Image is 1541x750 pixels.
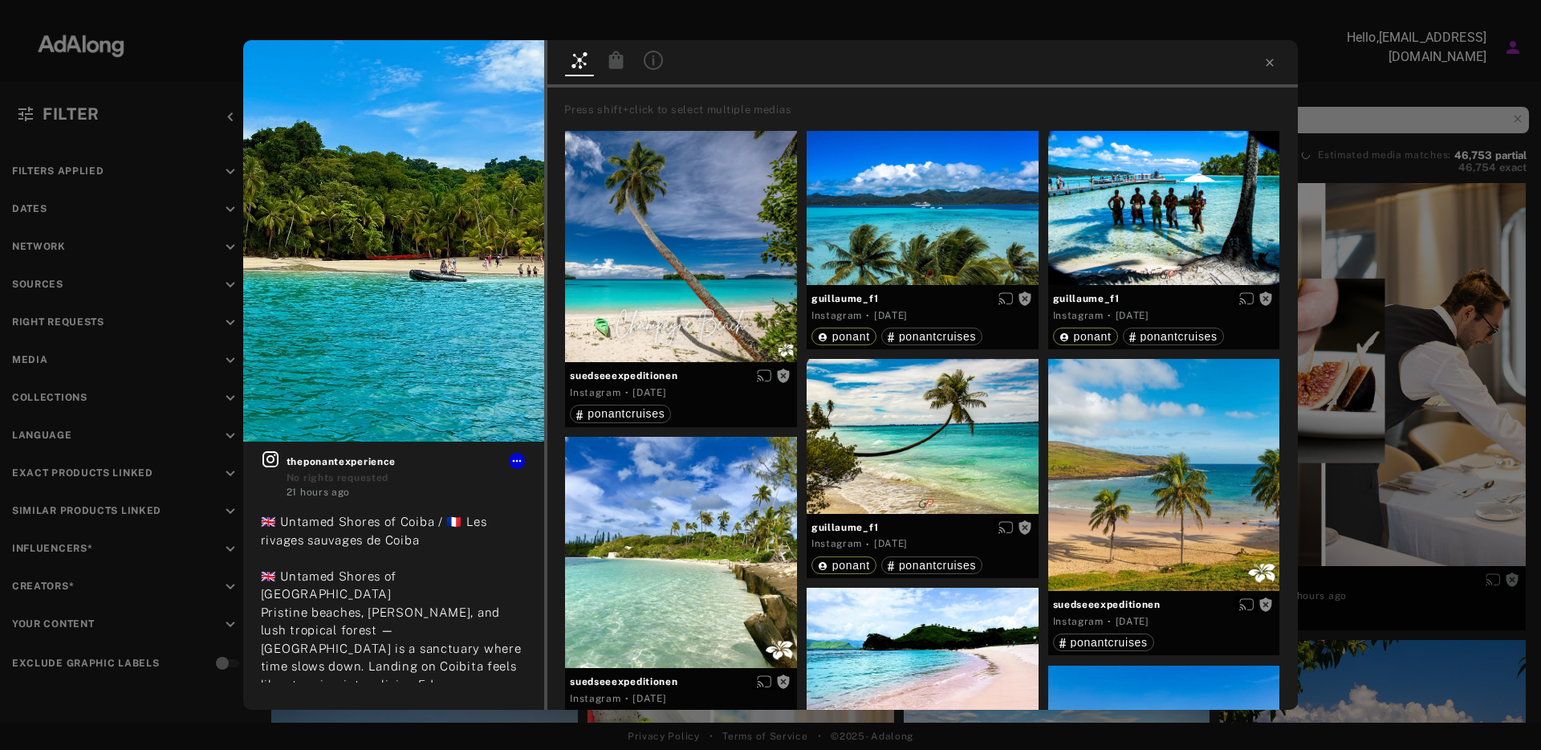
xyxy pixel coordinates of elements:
time: 2025-08-25T23:00:48.000Z [1116,310,1149,321]
span: suedseeexpeditionen [1053,597,1275,612]
div: Instagram [811,308,862,323]
span: · [866,309,870,322]
div: ponantcruises [1059,637,1148,648]
div: ponant [818,331,870,342]
time: 2025-08-31T13:18:04.000Z [287,487,350,498]
span: Rights not requested [776,369,791,381]
span: guillaume_f1 [811,291,1034,306]
div: Press shift+click to select multiple medias [564,102,1292,118]
time: 2025-08-26T03:00:03.000Z [874,310,908,321]
button: Enable diffusion on this media [1234,596,1258,613]
span: ponant [1074,330,1112,343]
time: 2025-08-18T23:00:07.000Z [874,538,908,549]
span: No rights requested [287,472,388,483]
div: ponantcruises [888,331,976,342]
iframe: Chat Widget [1461,673,1541,750]
span: ponant [832,559,870,572]
span: ponantcruises [899,330,976,343]
time: 2025-08-30T06:00:19.000Z [632,387,666,398]
button: Enable diffusion on this media [752,367,776,384]
div: Instagram [1053,614,1104,629]
span: Rights not requested [1018,292,1032,304]
span: suedseeexpeditionen [570,369,792,383]
span: · [866,538,870,551]
div: ponantcruises [888,560,976,571]
span: suedseeexpeditionen [570,675,792,689]
span: Rights not requested [1258,598,1273,609]
span: Rights not requested [1258,292,1273,304]
button: Enable diffusion on this media [1234,290,1258,307]
span: Rights not requested [1018,521,1032,532]
img: 540188325_17863827117455401_4713835152037170127_n.jpg [243,40,544,442]
button: Enable diffusion on this media [994,519,1018,536]
div: Instagram [570,385,620,400]
button: Enable diffusion on this media [752,673,776,690]
span: ponantcruises [899,559,976,572]
span: · [625,692,629,705]
div: ponant [1059,331,1112,342]
time: 2025-05-12T05:00:21.000Z [632,693,666,704]
span: · [1108,615,1112,628]
div: Instagram [811,536,862,551]
span: guillaume_f1 [811,520,1034,535]
div: Widget de chat [1461,673,1541,750]
div: ponantcruises [576,408,665,419]
span: theponantexperience [287,454,527,469]
div: Instagram [570,691,620,706]
span: Rights not requested [776,675,791,687]
div: Instagram [1053,308,1104,323]
span: ponantcruises [1141,330,1218,343]
span: guillaume_f1 [1053,291,1275,306]
button: Enable diffusion on this media [994,290,1018,307]
span: ponantcruises [588,407,665,420]
span: ponant [832,330,870,343]
span: ponantcruises [1071,636,1148,649]
span: · [625,386,629,399]
span: · [1108,309,1112,322]
div: ponant [818,560,870,571]
div: ponantcruises [1129,331,1218,342]
time: 2025-05-28T05:00:16.000Z [1116,616,1149,627]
